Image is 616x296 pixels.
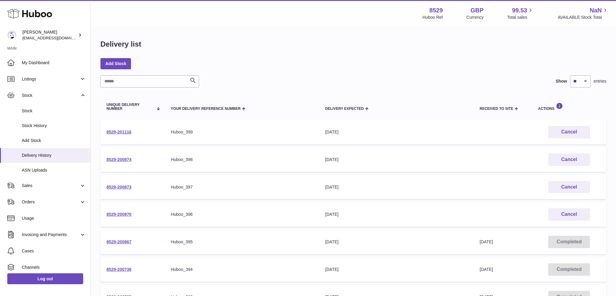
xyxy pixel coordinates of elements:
[22,76,80,82] span: Listings
[106,212,132,217] a: 8529-200870
[22,232,80,238] span: Invoicing and Payments
[507,6,534,20] a: 99.53 Total sales
[467,15,484,20] div: Currency
[22,29,77,41] div: [PERSON_NAME]
[325,157,467,163] div: [DATE]
[22,108,86,114] span: Stock
[171,129,313,135] div: Huboo_399
[470,6,483,15] strong: GBP
[548,208,590,221] button: Cancel
[171,212,313,217] div: Huboo_396
[22,60,86,66] span: My Dashboard
[22,215,86,221] span: Usage
[558,6,609,20] a: NaN AVAILABLE Stock Total
[22,199,80,205] span: Orders
[512,6,527,15] span: 99.53
[22,35,89,40] span: [EMAIL_ADDRESS][DOMAIN_NAME]
[7,31,16,40] img: admin@redgrass.ch
[558,15,609,20] span: AVAILABLE Stock Total
[171,184,313,190] div: Huboo_397
[548,126,590,138] button: Cancel
[590,6,602,15] span: NaN
[22,138,86,143] span: Add Stock
[171,107,241,111] span: Your Delivery Reference Number
[22,183,80,189] span: Sales
[594,78,606,84] span: entries
[480,267,493,272] span: [DATE]
[480,107,513,111] span: Received to Site
[106,185,132,189] a: 8529-200873
[106,103,153,111] span: Unique Delivery Number
[171,239,313,245] div: Huboo_395
[106,239,132,244] a: 8529-200867
[22,265,86,270] span: Channels
[171,157,313,163] div: Huboo_398
[556,78,567,84] label: Show
[22,123,86,129] span: Stock History
[325,129,467,135] div: [DATE]
[22,248,86,254] span: Cases
[171,267,313,272] div: Huboo_394
[325,212,467,217] div: [DATE]
[423,15,443,20] div: Huboo Ref
[325,267,467,272] div: [DATE]
[325,107,364,111] span: Delivery Expected
[106,157,132,162] a: 8529-200874
[22,167,86,173] span: ASN Uploads
[548,153,590,166] button: Cancel
[100,39,141,49] h1: Delivery list
[22,153,86,158] span: Delivery History
[548,181,590,193] button: Cancel
[429,6,443,15] strong: 8529
[106,130,132,134] a: 8529-201116
[507,15,534,20] span: Total sales
[480,239,493,244] span: [DATE]
[325,184,467,190] div: [DATE]
[22,93,80,98] span: Stock
[325,239,467,245] div: [DATE]
[7,273,83,284] a: Log out
[106,267,132,272] a: 8529-200736
[538,103,600,111] div: Actions
[100,58,131,69] a: Add Stock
